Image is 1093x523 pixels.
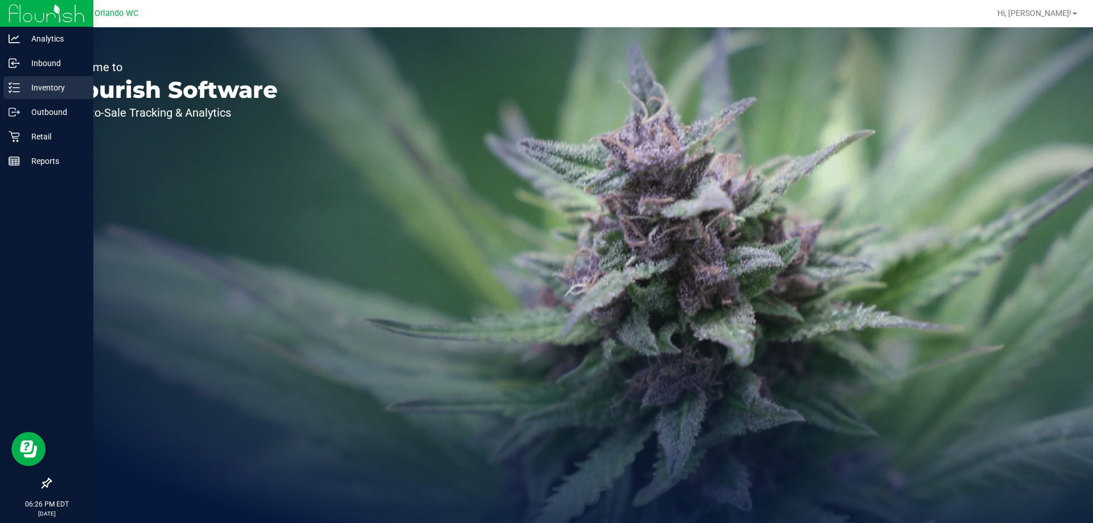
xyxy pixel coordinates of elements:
[9,106,20,118] inline-svg: Outbound
[11,432,46,466] iframe: Resource center
[997,9,1071,18] span: Hi, [PERSON_NAME]!
[20,32,88,46] p: Analytics
[20,81,88,94] p: Inventory
[9,82,20,93] inline-svg: Inventory
[20,56,88,70] p: Inbound
[9,131,20,142] inline-svg: Retail
[5,509,88,518] p: [DATE]
[20,105,88,119] p: Outbound
[20,154,88,168] p: Reports
[61,79,278,101] p: Flourish Software
[9,33,20,44] inline-svg: Analytics
[20,130,88,143] p: Retail
[61,61,278,73] p: Welcome to
[94,9,138,18] span: Orlando WC
[5,499,88,509] p: 06:26 PM EDT
[61,107,278,118] p: Seed-to-Sale Tracking & Analytics
[9,57,20,69] inline-svg: Inbound
[9,155,20,167] inline-svg: Reports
